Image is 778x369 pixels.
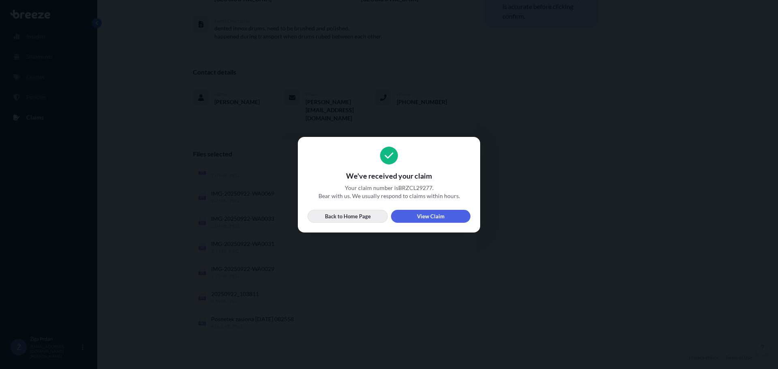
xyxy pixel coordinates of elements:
[417,212,445,220] p: View Claim
[308,210,388,223] a: Back to Home Page
[308,192,470,200] span: Bear with us. We usually respond to claims within hours.
[325,212,371,220] p: Back to Home Page
[308,171,470,181] span: We've received your claim
[308,184,470,192] span: Your claim number is BRZCL29277 .
[391,210,470,223] a: View Claim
